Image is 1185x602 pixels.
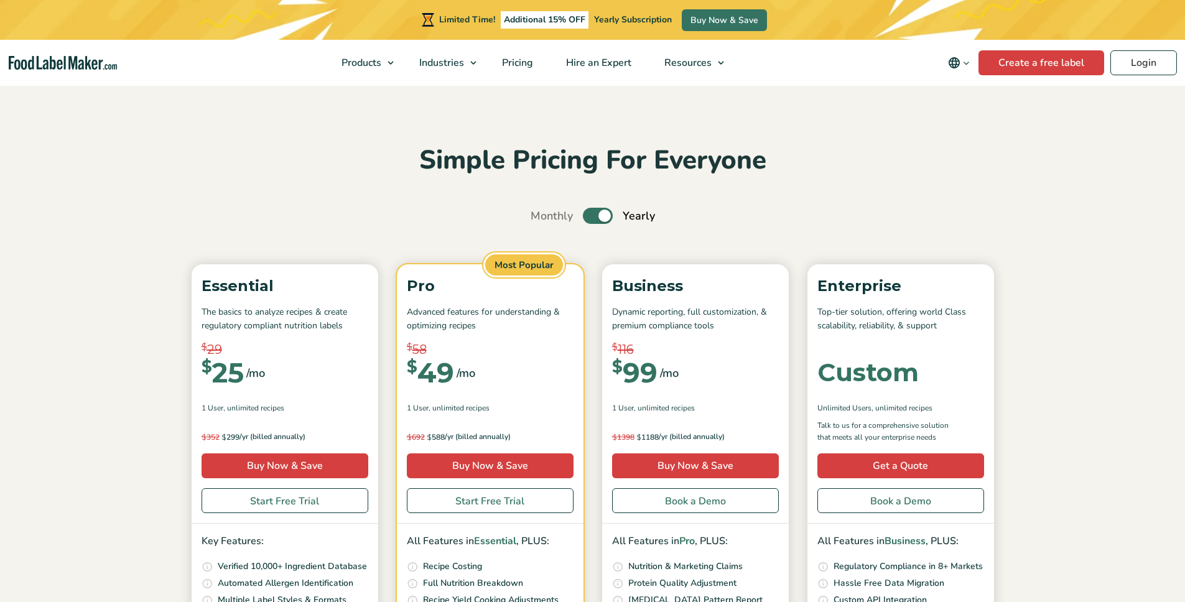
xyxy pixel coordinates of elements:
p: Protein Quality Adjustment [628,577,737,590]
span: $ [407,359,417,375]
p: All Features in , PLUS: [612,534,779,550]
p: All Features in , PLUS: [817,534,984,550]
a: Industries [403,40,483,86]
p: Full Nutrition Breakdown [423,577,523,590]
p: Dynamic reporting, full customization, & premium compliance tools [612,305,779,333]
span: 58 [412,340,427,359]
span: , Unlimited Recipes [429,402,490,414]
span: 1 User [202,402,223,414]
del: 1398 [612,432,634,442]
span: $ [221,432,226,442]
p: Enterprise [817,274,984,298]
span: , Unlimited Recipes [871,402,932,414]
span: $ [612,432,617,442]
span: 1188 [612,431,659,443]
span: Pro [679,534,695,548]
del: 692 [407,432,425,442]
a: Start Free Trial [202,488,368,513]
span: 1 User [407,402,429,414]
p: Key Features: [202,534,368,550]
span: Unlimited Users [817,402,871,414]
span: $ [202,359,212,375]
span: $ [612,340,618,354]
p: Nutrition & Marketing Claims [628,560,743,573]
span: , Unlimited Recipes [634,402,695,414]
a: Get a Quote [817,453,984,478]
a: Products [325,40,400,86]
span: Products [338,56,383,70]
span: /yr (billed annually) [239,431,305,443]
div: 49 [407,359,454,386]
span: 1 User [612,402,634,414]
p: The basics to analyze recipes & create regulatory compliant nutrition labels [202,305,368,333]
span: /mo [457,364,475,382]
p: Pro [407,274,574,298]
p: Essential [202,274,368,298]
span: Hire an Expert [562,56,633,70]
span: Business [885,534,926,548]
span: Monthly [531,208,573,225]
p: Hassle Free Data Migration [834,577,944,590]
span: $ [202,340,207,354]
span: $ [202,432,207,442]
a: Buy Now & Save [407,453,574,478]
label: Toggle [583,208,613,224]
a: Start Free Trial [407,488,574,513]
a: Book a Demo [612,488,779,513]
del: 352 [202,432,220,442]
p: Business [612,274,779,298]
a: Create a free label [978,50,1104,75]
span: 299 [202,431,239,443]
p: Talk to us for a comprehensive solution that meets all your enterprise needs [817,420,960,443]
div: 25 [202,359,244,386]
div: 99 [612,359,658,386]
a: Buy Now & Save [612,453,779,478]
span: Yearly Subscription [594,14,672,25]
a: Hire an Expert [550,40,645,86]
span: 588 [407,431,445,443]
a: Buy Now & Save [202,453,368,478]
span: Yearly [623,208,655,225]
span: , Unlimited Recipes [223,402,284,414]
span: $ [636,432,641,442]
a: Buy Now & Save [682,9,767,31]
p: Top-tier solution, offering world Class scalability, reliability, & support [817,305,984,333]
span: 116 [618,340,634,359]
span: $ [407,340,412,354]
a: Food Label Maker homepage [9,56,117,70]
span: Additional 15% OFF [501,11,588,29]
span: /yr (billed annually) [445,431,511,443]
button: Change language [939,50,978,75]
span: $ [407,432,412,442]
span: 29 [207,340,222,359]
p: Recipe Costing [423,560,482,573]
a: Login [1110,50,1177,75]
p: Regulatory Compliance in 8+ Markets [834,560,983,573]
span: /mo [660,364,679,382]
p: Advanced features for understanding & optimizing recipes [407,305,574,333]
a: Book a Demo [817,488,984,513]
div: Custom [817,360,919,385]
span: Limited Time! [439,14,495,25]
span: Most Popular [483,252,565,278]
span: Essential [474,534,516,548]
span: Industries [416,56,465,70]
span: Pricing [498,56,534,70]
p: Verified 10,000+ Ingredient Database [218,560,367,573]
span: /yr (billed annually) [659,431,725,443]
span: Resources [661,56,713,70]
span: $ [612,359,623,375]
span: /mo [246,364,265,382]
span: $ [427,432,432,442]
p: Automated Allergen Identification [218,577,353,590]
a: Pricing [486,40,547,86]
a: Resources [648,40,730,86]
p: All Features in , PLUS: [407,534,574,550]
h2: Simple Pricing For Everyone [185,144,1000,178]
